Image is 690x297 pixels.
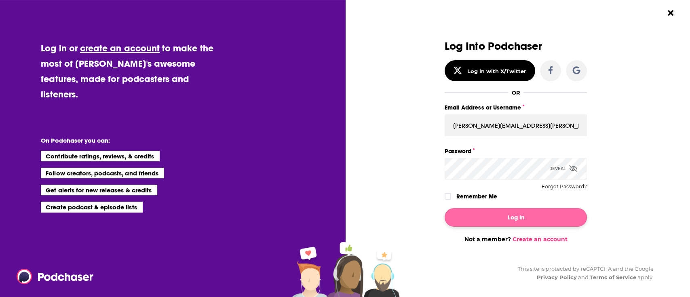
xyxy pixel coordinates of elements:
[511,89,520,96] div: OR
[445,146,587,156] label: Password
[445,40,587,52] h3: Log Into Podchaser
[663,5,678,21] button: Close Button
[41,151,160,161] li: Contribute ratings, reviews, & credits
[549,158,577,179] div: Reveal
[41,185,157,195] li: Get alerts for new releases & credits
[537,274,577,280] a: Privacy Policy
[17,269,94,284] img: Podchaser - Follow, Share and Rate Podcasts
[445,208,587,227] button: Log In
[80,42,160,54] a: create an account
[445,114,587,136] input: Email Address or Username
[17,269,88,284] a: Podchaser - Follow, Share and Rate Podcasts
[41,137,203,144] li: On Podchaser you can:
[456,191,497,202] label: Remember Me
[467,68,527,74] div: Log in with X/Twitter
[445,236,587,243] div: Not a member?
[41,168,164,178] li: Follow creators, podcasts, and friends
[511,265,654,282] div: This site is protected by reCAPTCHA and the Google and apply.
[542,184,587,190] button: Forgot Password?
[445,60,535,81] button: Log in with X/Twitter
[445,102,587,113] label: Email Address or Username
[590,274,636,280] a: Terms of Service
[41,202,142,212] li: Create podcast & episode lists
[512,236,567,243] a: Create an account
